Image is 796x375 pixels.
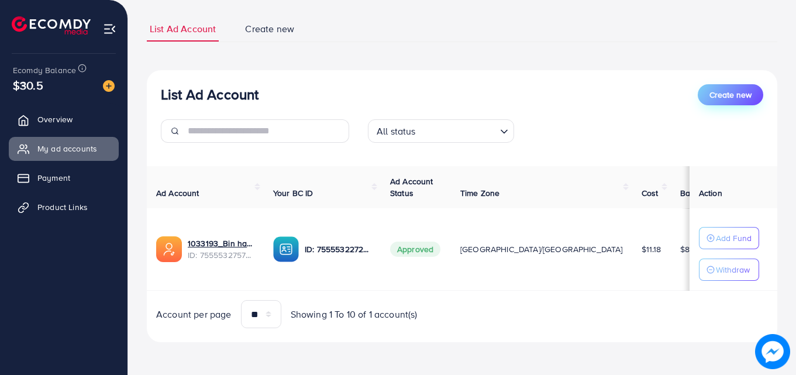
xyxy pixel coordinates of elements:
[291,308,418,321] span: Showing 1 To 10 of 1 account(s)
[9,166,119,190] a: Payment
[188,238,254,249] a: 1033193_Bin hamza_1759159848912
[156,187,199,199] span: Ad Account
[161,86,259,103] h3: List Ad Account
[680,187,711,199] span: Balance
[642,187,659,199] span: Cost
[9,195,119,219] a: Product Links
[188,249,254,261] span: ID: 7555532757531295751
[699,187,722,199] span: Action
[13,64,76,76] span: Ecomdy Balance
[12,16,91,35] img: logo
[374,123,418,140] span: All status
[37,113,73,125] span: Overview
[716,231,752,245] p: Add Fund
[273,236,299,262] img: ic-ba-acc.ded83a64.svg
[13,77,43,94] span: $30.5
[103,80,115,92] img: image
[103,22,116,36] img: menu
[716,263,750,277] p: Withdraw
[273,187,313,199] span: Your BC ID
[188,238,254,262] div: <span class='underline'>1033193_Bin hamza_1759159848912</span></br>7555532757531295751
[37,143,97,154] span: My ad accounts
[390,176,433,199] span: Ad Account Status
[156,308,232,321] span: Account per page
[37,172,70,184] span: Payment
[37,201,88,213] span: Product Links
[460,243,623,255] span: [GEOGRAPHIC_DATA]/[GEOGRAPHIC_DATA]
[390,242,440,257] span: Approved
[755,334,790,369] img: image
[9,108,119,131] a: Overview
[9,137,119,160] a: My ad accounts
[680,243,700,255] span: $8.78
[698,84,763,105] button: Create new
[156,236,182,262] img: ic-ads-acc.e4c84228.svg
[460,187,499,199] span: Time Zone
[150,22,216,36] span: List Ad Account
[368,119,514,143] div: Search for option
[699,227,759,249] button: Add Fund
[709,89,752,101] span: Create new
[419,121,495,140] input: Search for option
[305,242,371,256] p: ID: 7555532272074784776
[642,243,661,255] span: $11.18
[245,22,294,36] span: Create new
[699,259,759,281] button: Withdraw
